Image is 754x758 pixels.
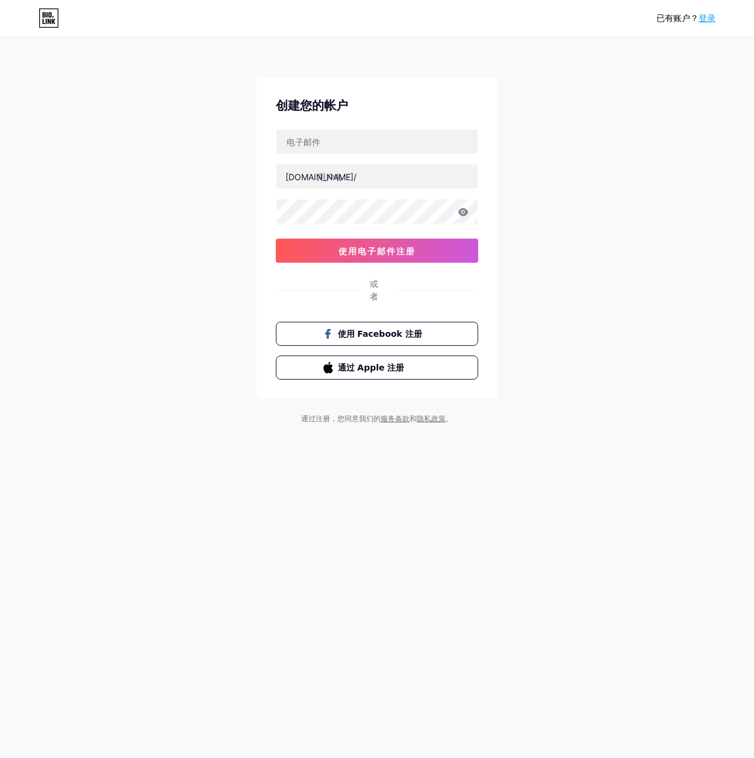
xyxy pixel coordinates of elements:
[285,172,357,182] font: [DOMAIN_NAME]/
[301,414,381,423] font: 通过注册，您同意我们的
[276,239,478,263] button: 使用电子邮件注册
[276,322,478,346] button: 使用 Facebook 注册
[417,414,446,423] a: 隐私政策
[276,164,478,189] input: 用户名
[338,329,422,339] font: 使用 Facebook 注册
[410,414,417,423] font: 和
[338,363,405,372] font: 通过 Apple 注册
[381,414,410,423] a: 服务条款
[446,414,453,423] font: 。
[276,130,478,154] input: 电子邮件
[276,98,348,113] font: 创建您的帐户
[276,356,478,380] button: 通过 Apple 注册
[338,246,416,256] font: 使用电子邮件注册
[656,13,699,23] font: 已有账户？
[370,278,378,301] font: 或者
[699,13,715,23] a: 登录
